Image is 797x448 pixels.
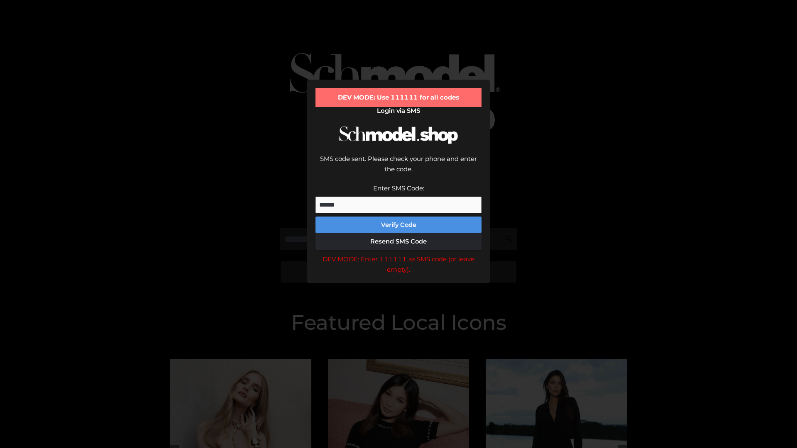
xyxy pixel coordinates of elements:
img: Schmodel Logo [336,119,461,151]
label: Enter SMS Code: [373,184,424,192]
button: Resend SMS Code [315,233,482,250]
div: DEV MODE: Enter 111111 as SMS code (or leave empty). [315,254,482,275]
div: SMS code sent. Please check your phone and enter the code. [315,153,482,183]
h2: Login via SMS [315,107,482,114]
button: Verify Code [315,217,482,233]
div: DEV MODE: Use 111111 for all codes [315,88,482,107]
